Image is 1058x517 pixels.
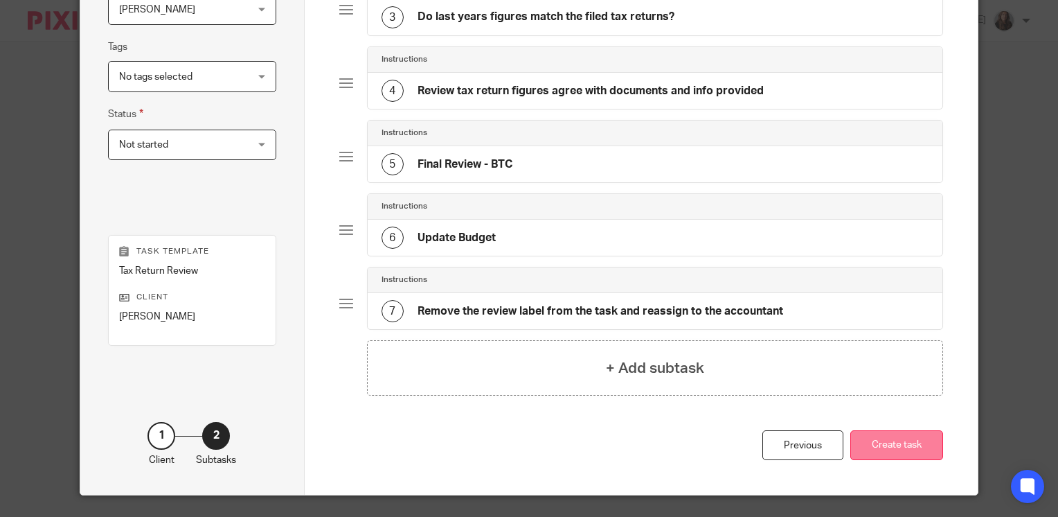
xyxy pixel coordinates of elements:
[108,106,143,122] label: Status
[418,157,512,172] h4: Final Review - BTC
[418,10,674,24] h4: Do last years figures match the filed tax returns?
[108,40,127,54] label: Tags
[850,430,943,460] button: Create task
[418,304,783,319] h4: Remove the review label from the task and reassign to the accountant
[418,231,496,245] h4: Update Budget
[382,128,427,139] h4: Instructions
[119,72,192,82] span: No tags selected
[606,358,704,379] h4: + Add subtask
[119,264,265,278] p: Tax Return Review
[119,310,265,324] p: [PERSON_NAME]
[119,140,168,150] span: Not started
[196,453,236,467] p: Subtasks
[382,274,427,286] h4: Instructions
[119,246,265,257] p: Task template
[762,430,843,460] div: Previous
[418,84,764,98] h4: Review tax return figures agree with documents and info provided
[119,292,265,303] p: Client
[382,300,404,322] div: 7
[382,80,404,102] div: 4
[382,6,404,28] div: 3
[147,422,175,450] div: 1
[382,153,404,175] div: 5
[382,201,427,212] h4: Instructions
[119,5,195,15] span: [PERSON_NAME]
[202,422,230,450] div: 2
[382,54,427,65] h4: Instructions
[149,453,174,467] p: Client
[382,227,404,249] div: 6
